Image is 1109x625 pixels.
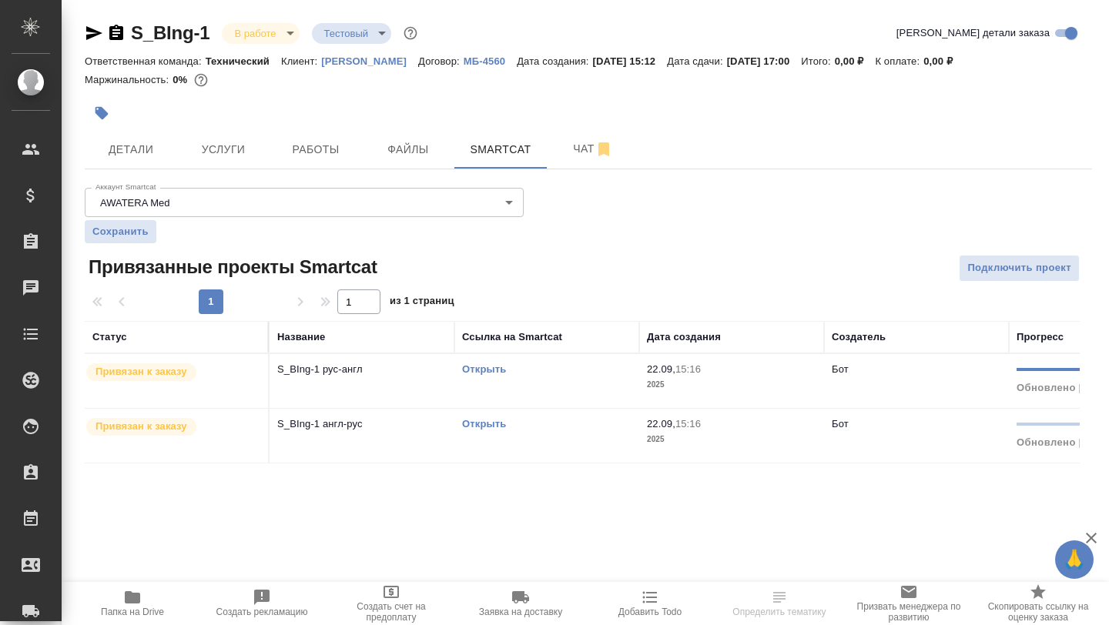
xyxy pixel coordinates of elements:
button: Подключить проект [959,255,1080,282]
a: Открыть [462,418,506,429]
p: S_BIng-1 рус-англ [277,362,447,377]
button: Тестовый [320,27,374,40]
button: Доп статусы указывают на важность/срочность заказа [400,23,420,43]
p: Технический [206,55,281,67]
span: Работы [279,140,353,159]
button: В работе [230,27,280,40]
span: Призвать менеджера по развитию [853,601,964,623]
p: Привязан к заказу [95,364,187,379]
span: Создать счет на предоплату [336,601,447,623]
button: Добавить Todo [585,582,715,625]
p: Привязан к заказу [95,419,187,434]
button: Скопировать ссылку [107,24,126,42]
button: Призвать менеджера по развитию [844,582,973,625]
span: Скопировать ссылку на оценку заказа [983,601,1094,623]
span: Файлы [371,140,445,159]
button: Создать счет на предоплату [327,582,456,625]
a: S_BIng-1 [131,22,209,43]
p: 15:16 [675,363,701,375]
button: Определить тематику [715,582,844,625]
div: Дата создания [647,329,721,345]
button: Добавить тэг [85,96,119,130]
div: Создатель [832,329,886,345]
div: Прогресс [1017,329,1064,345]
div: В работе [222,23,299,44]
span: Сохранить [92,224,149,239]
div: AWATERA Med [85,188,524,217]
p: [DATE] 15:12 [593,55,668,67]
p: 15:16 [675,418,701,429]
p: 0,00 ₽ [923,55,964,67]
span: [PERSON_NAME] детали заказа [896,25,1050,41]
button: AWATERA Med [95,196,175,209]
span: Создать рекламацию [216,607,308,617]
button: Сохранить [85,220,156,243]
p: Дата создания: [517,55,592,67]
p: 2025 [647,432,816,447]
svg: Отписаться [595,140,613,159]
div: Статус [92,329,127,345]
p: Бот [832,418,849,429]
a: Открыть [462,363,506,375]
p: 0,00 ₽ [835,55,876,67]
p: 22.09, [647,418,675,429]
span: Чат [556,139,630,159]
p: Ответственная команда: [85,55,206,67]
span: Smartcat [464,140,538,159]
p: 0% [173,74,191,85]
button: Создать рекламацию [197,582,327,625]
p: К оплате: [875,55,923,67]
span: Определить тематику [732,607,826,617]
span: из 1 страниц [390,292,454,314]
div: Название [277,329,325,345]
p: 2025 [647,377,816,393]
button: Скопировать ссылку на оценку заказа [973,582,1103,625]
button: 🙏 [1055,540,1094,579]
span: 🙏 [1061,543,1087,576]
button: 3422.25 RUB; [191,70,211,90]
p: 22.09, [647,363,675,375]
div: В работе [312,23,392,44]
button: Папка на Drive [68,582,197,625]
span: Привязанные проекты Smartcat [85,255,377,279]
button: Скопировать ссылку для ЯМессенджера [85,24,103,42]
span: Подключить проект [967,259,1071,277]
p: Итого: [801,55,834,67]
p: Бот [832,363,849,375]
p: Маржинальность: [85,74,173,85]
p: Дата сдачи: [667,55,726,67]
a: МБ-4560 [464,54,517,67]
p: Договор: [418,55,464,67]
div: Ссылка на Smartcat [462,329,562,345]
span: Папка на Drive [101,607,164,617]
p: МБ-4560 [464,55,517,67]
p: S_BIng-1 англ-рус [277,416,447,432]
p: Клиент: [281,55,321,67]
p: [PERSON_NAME] [321,55,418,67]
a: [PERSON_NAME] [321,54,418,67]
span: Заявка на доставку [479,607,562,617]
p: [DATE] 17:00 [727,55,802,67]
span: Добавить Todo [618,607,682,617]
span: Детали [94,140,168,159]
button: Заявка на доставку [456,582,585,625]
span: Услуги [186,140,260,159]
